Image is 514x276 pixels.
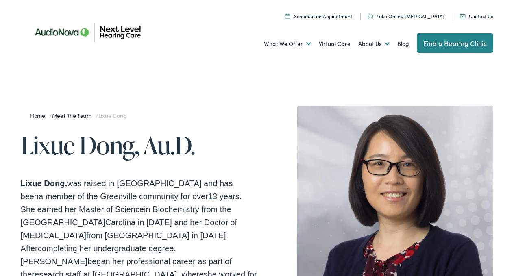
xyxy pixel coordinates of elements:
[285,13,352,20] a: Schedule an Appiontment
[460,14,466,18] img: An icon representing mail communication is presented in a unique teal color.
[397,29,409,59] a: Blog
[368,14,373,19] img: An icon symbolizing headphones, colored in teal, suggests audio-related services or features.
[358,29,390,59] a: About Us
[21,179,67,188] span: Lixue Dong,
[52,111,96,120] a: Meet the Team
[368,13,444,20] a: Take Online [MEDICAL_DATA]
[21,244,176,266] span: completing her undergraduate degree, [PERSON_NAME]
[21,179,233,201] span: was raised in [GEOGRAPHIC_DATA] and has been
[264,29,311,59] a: What We Offer
[285,13,290,19] img: Calendar icon representing the ability to schedule a hearing test or hearing aid appointment at N...
[30,111,49,120] a: Home
[98,111,127,120] span: Lixue Dong
[319,29,351,59] a: Virtual Care
[39,192,208,201] span: a member of the Greenville community for over
[30,111,127,120] span: / /
[460,13,493,20] a: Contact Us
[21,218,237,240] span: Carolina in [DATE] and her Doctor of [MEDICAL_DATA]
[417,33,493,53] a: Find a Hearing Clinic
[21,231,228,253] span: from [GEOGRAPHIC_DATA] in [DATE]. After
[21,132,257,159] h1: Lixue Dong, Au.D.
